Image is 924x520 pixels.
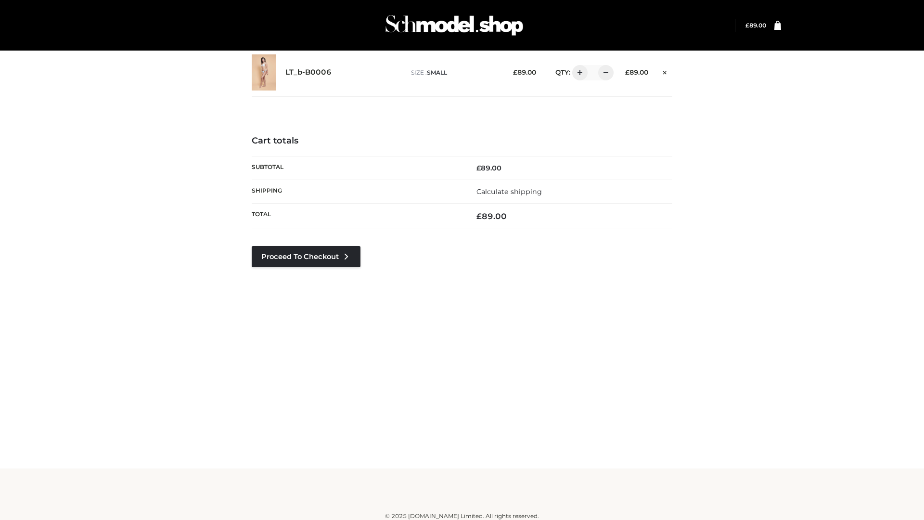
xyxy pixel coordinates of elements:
h4: Cart totals [252,136,672,146]
th: Total [252,204,462,229]
bdi: 89.00 [476,164,501,172]
bdi: 89.00 [745,22,766,29]
a: £89.00 [745,22,766,29]
span: £ [513,68,517,76]
img: LT_b-B0006 - SMALL [252,54,276,91]
th: Subtotal [252,156,462,180]
span: £ [476,164,481,172]
span: SMALL [427,69,447,76]
bdi: 89.00 [513,68,536,76]
bdi: 89.00 [476,211,507,221]
th: Shipping [252,180,462,203]
p: size : [411,68,498,77]
span: £ [745,22,749,29]
img: Schmodel Admin 964 [382,6,526,44]
a: Proceed to Checkout [252,246,360,267]
a: LT_b-B0006 [285,68,332,77]
span: £ [625,68,629,76]
div: QTY: [546,65,610,80]
a: Remove this item [658,65,672,78]
a: Calculate shipping [476,187,542,196]
bdi: 89.00 [625,68,648,76]
span: £ [476,211,482,221]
